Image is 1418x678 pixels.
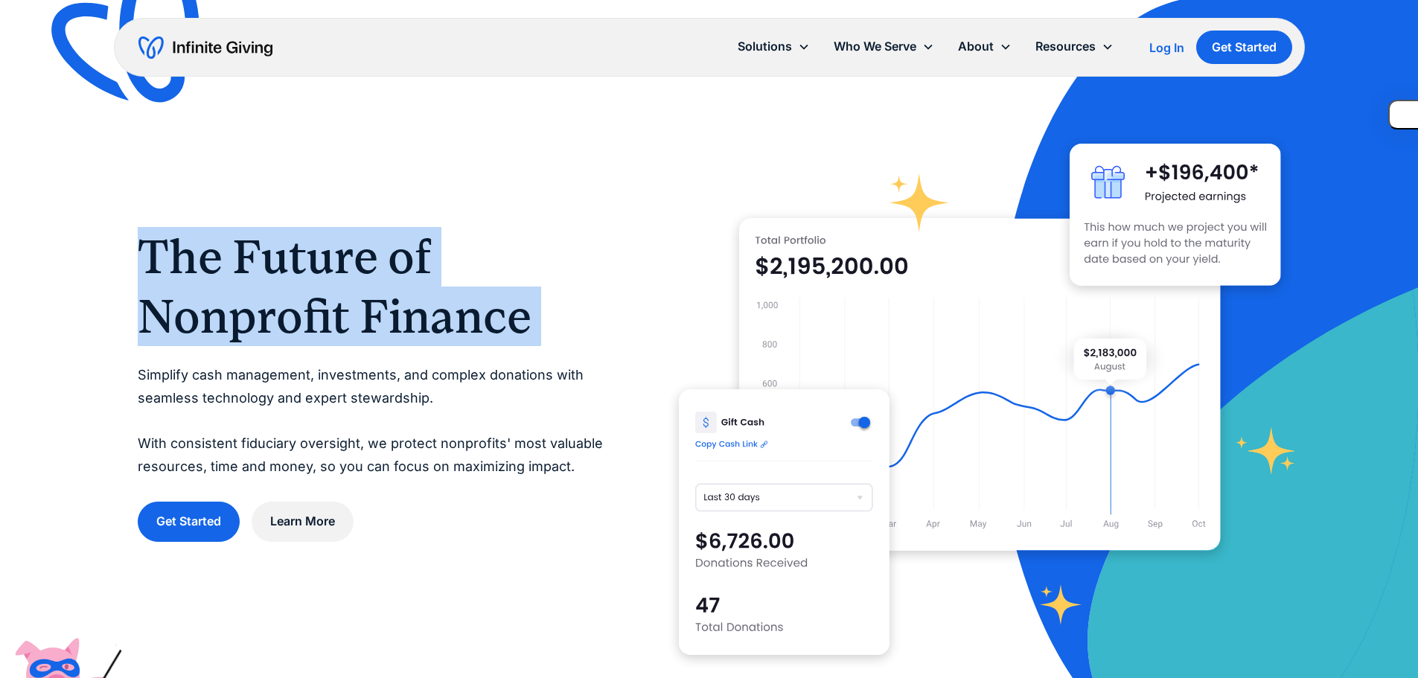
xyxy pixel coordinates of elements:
[1236,427,1296,474] img: fundraising star
[739,218,1221,551] img: nonprofit donation platform
[1035,36,1096,57] div: Resources
[138,227,619,346] h1: The Future of Nonprofit Finance
[138,364,619,478] p: Simplify cash management, investments, and complex donations with seamless technology and expert ...
[6,22,232,136] iframe: profile
[946,31,1023,63] div: About
[252,502,354,541] a: Learn More
[834,36,916,57] div: Who We Serve
[822,31,946,63] div: Who We Serve
[1149,42,1184,54] div: Log In
[958,36,994,57] div: About
[1196,31,1292,64] a: Get Started
[1023,31,1125,63] div: Resources
[138,502,240,541] a: Get Started
[679,389,890,655] img: donation software for nonprofits
[726,31,822,63] div: Solutions
[738,36,792,57] div: Solutions
[138,36,272,60] a: home
[1149,39,1184,57] a: Log In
